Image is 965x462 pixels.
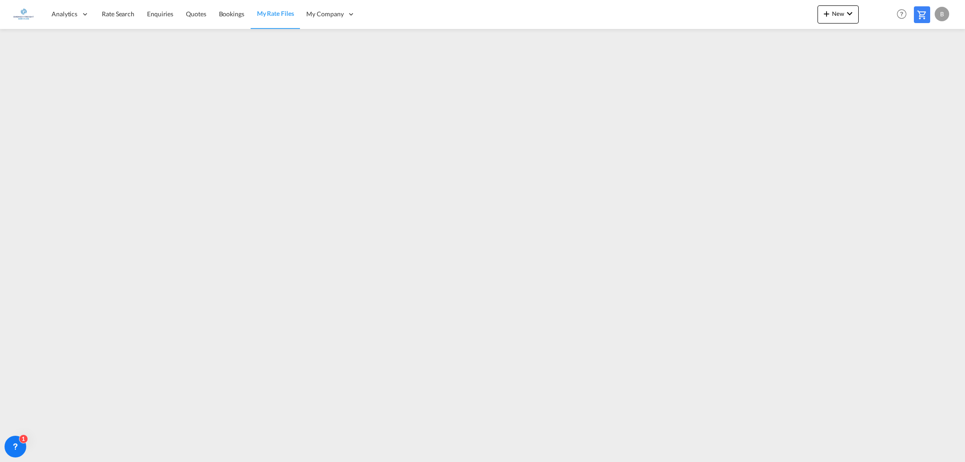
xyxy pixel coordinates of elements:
[147,10,173,18] span: Enquiries
[818,5,859,24] button: icon-plus 400-fgNewicon-chevron-down
[894,6,914,23] div: Help
[935,7,949,21] div: B
[894,6,909,22] span: Help
[186,10,206,18] span: Quotes
[102,10,134,18] span: Rate Search
[821,10,855,17] span: New
[844,8,855,19] md-icon: icon-chevron-down
[821,8,832,19] md-icon: icon-plus 400-fg
[306,10,343,19] span: My Company
[219,10,244,18] span: Bookings
[14,4,34,24] img: e1326340b7c511ef854e8d6a806141ad.jpg
[52,10,77,19] span: Analytics
[257,10,294,17] span: My Rate Files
